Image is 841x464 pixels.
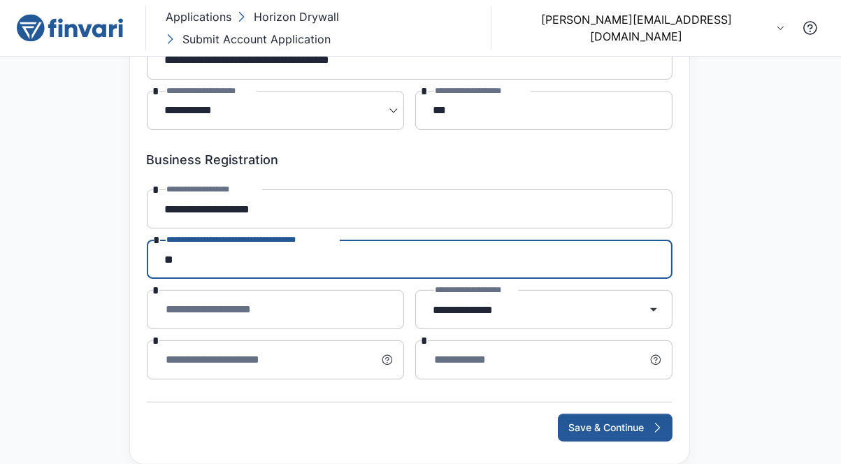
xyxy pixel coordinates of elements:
[166,8,231,25] p: Applications
[796,14,824,42] button: Contact Support
[163,6,234,28] button: Applications
[558,414,673,442] button: Save & Continue
[503,11,771,45] p: [PERSON_NAME][EMAIL_ADDRESS][DOMAIN_NAME]
[640,296,668,324] button: Open
[163,28,333,50] button: Submit Account Application
[503,11,785,45] button: [PERSON_NAME][EMAIL_ADDRESS][DOMAIN_NAME]
[182,31,331,48] p: Submit Account Application
[254,8,339,25] p: Horizon Drywall
[17,14,123,42] img: logo
[234,6,342,28] button: Horizon Drywall
[147,152,673,168] h6: Business Registration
